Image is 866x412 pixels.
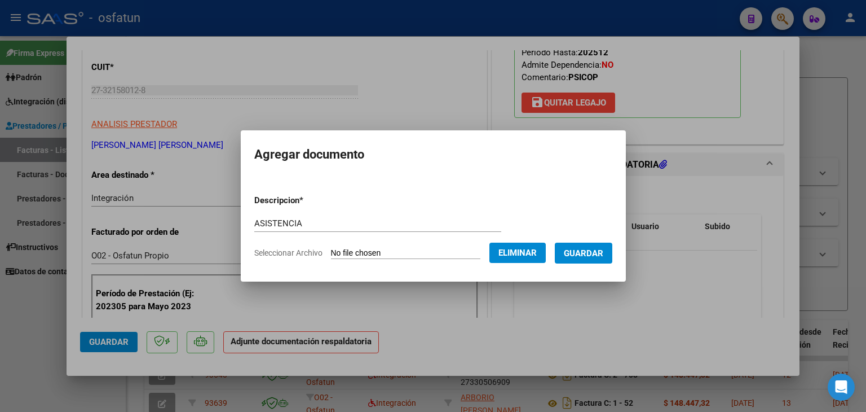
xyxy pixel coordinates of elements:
span: Seleccionar Archivo [254,248,322,257]
span: Eliminar [498,248,537,258]
button: Eliminar [489,243,546,263]
button: Guardar [555,243,612,264]
span: Guardar [564,248,603,258]
p: Descripcion [254,194,362,207]
div: Open Intercom Messenger [828,374,855,401]
h2: Agregar documento [254,144,612,165]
